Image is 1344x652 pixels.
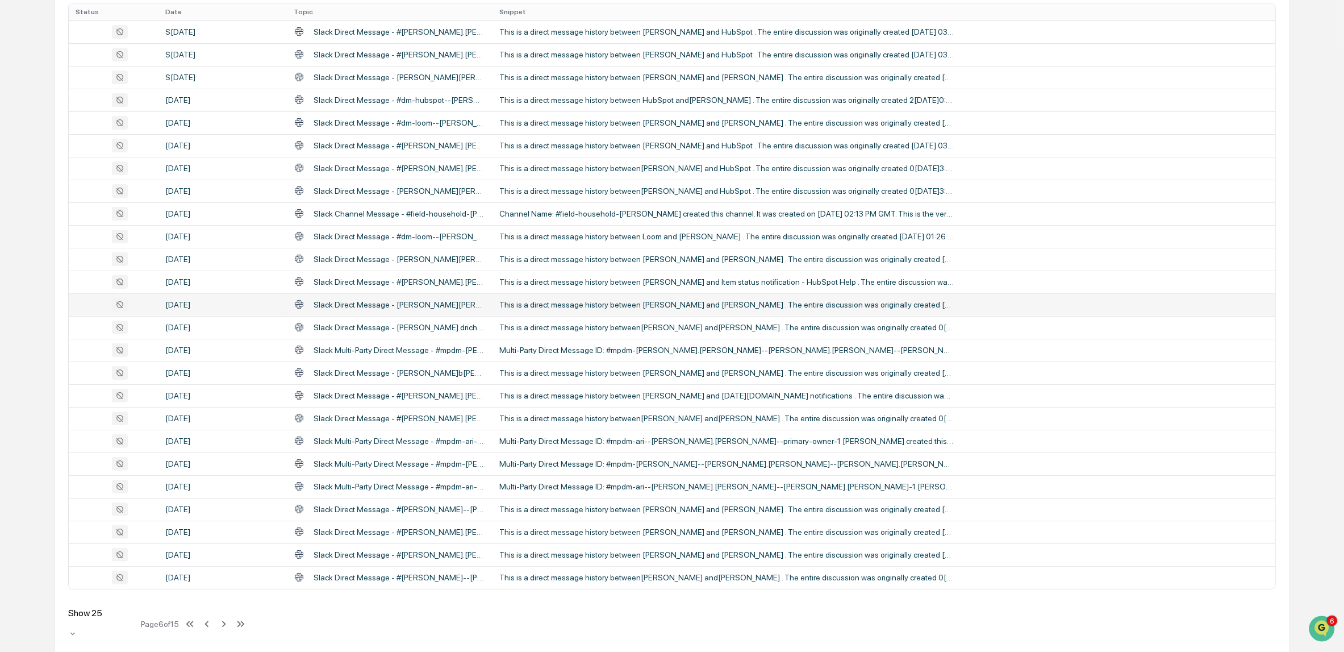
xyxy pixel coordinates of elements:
span: [DATE] [101,185,124,194]
a: Powered byPylon [80,281,137,290]
div: Slack Direct Message - #[PERSON_NAME].[PERSON_NAME]--[PERSON_NAME] - xSLx [314,414,486,423]
div: Start new chat [51,86,186,98]
div: 🗄️ [82,233,91,242]
div: This is a direct message history between[PERSON_NAME] and[PERSON_NAME] . The entire discussion wa... [499,414,954,423]
div: Slack Direct Message - #[PERSON_NAME].[PERSON_NAME]--hubspot - xSLx [314,528,486,537]
div: [DATE] [165,141,280,150]
div: Slack Direct Message - [PERSON_NAME][PERSON_NAME]e--hubspot - xSLx [314,186,486,196]
div: [DATE] [165,437,280,446]
th: Topic [287,3,492,20]
div: Slack Direct Message - #dm-loom--[PERSON_NAME].[PERSON_NAME] - xSLx [314,232,486,241]
span: Attestations [94,232,141,243]
span: [PERSON_NAME] [35,185,92,194]
div: Slack Multi-Party Direct Message - #mpdm-ari--[PERSON_NAME].[PERSON_NAME]--primary-owner-1 - xSLx [314,437,486,446]
div: Slack Multi-Party Direct Message - #mpdm-[PERSON_NAME].[PERSON_NAME]--[PERSON_NAME].[PERSON_NAME]... [314,346,486,355]
th: Status [69,3,158,20]
div: [DATE] [165,528,280,537]
div: Slack Multi-Party Direct Message - #mpdm-ari--[PERSON_NAME].[PERSON_NAME]--[PERSON_NAME].[PERSON_... [314,482,486,491]
div: Page 6 of 15 [141,620,179,629]
span: Pylon [113,281,137,290]
div: This is a direct message history between [PERSON_NAME] and Item status notification - HubSpot Hel... [499,277,954,286]
div: [DATE] [165,323,280,332]
div: Past conversations [11,126,76,135]
div: This is a direct message history between [PERSON_NAME] and [PERSON_NAME] . The entire discussion ... [499,255,954,264]
div: This is a direct message history between [PERSON_NAME] and [PERSON_NAME] . The entire discussion ... [499,368,954,377]
div: Slack Direct Message - #dm-loom--[PERSON_NAME].[PERSON_NAME] - xSLx [314,118,486,127]
a: 🗄️Attestations [78,227,145,248]
div: [DATE] [165,573,280,582]
img: 8933085812038_c878075ebb4cc5468115_72.jpg [24,86,44,107]
div: Slack Direct Message - #[PERSON_NAME].[PERSON_NAME]--wf_bot_a09730ekb4m - xSLx [314,277,486,286]
div: [DATE] [165,232,280,241]
span: [DATE] [101,154,124,163]
div: [DATE] [165,186,280,196]
th: Date [158,3,287,20]
div: This is a direct message history between[PERSON_NAME] and HubSpot . The entire discussion was ori... [499,186,954,196]
div: Slack Direct Message - #[PERSON_NAME]--[PERSON_NAME].[PERSON_NAME] - xSLx [314,573,486,582]
a: 🔎Data Lookup [7,249,76,269]
div: [DATE] [165,482,280,491]
div: [DATE] [165,414,280,423]
div: We're available if you need us! [51,98,156,107]
div: Slack Direct Message - [PERSON_NAME][PERSON_NAME]s-[PERSON_NAME] [314,300,486,309]
div: This is a direct message history between [PERSON_NAME] and [DATE][DOMAIN_NAME] notifications . Th... [499,391,954,400]
span: • [94,154,98,163]
div: This is a direct message history between [PERSON_NAME] and [PERSON_NAME] . The entire discussion ... [499,300,954,309]
div: This is a direct message history between [PERSON_NAME] and HubSpot . The entire discussion was or... [499,141,954,150]
span: • [94,185,98,194]
div: [DATE] [165,118,280,127]
div: Slack Direct Message - #[PERSON_NAME].[PERSON_NAME]--monday_beta - xSLx [314,391,486,400]
div: This is a direct message history between [PERSON_NAME] and [PERSON_NAME] . The entire discussion ... [499,550,954,559]
div: [DATE] [165,459,280,468]
div: Slack Direct Message - #[PERSON_NAME].[PERSON_NAME]--[PERSON_NAME].[PERSON_NAME] - xSLx [314,550,486,559]
div: This is a direct message history between[PERSON_NAME] and HubSpot . The entire discussion was ori... [499,164,954,173]
img: 1746055101610-c473b297-6a78-478c-a979-82029cc54cd1 [23,185,32,194]
span: [PERSON_NAME] [35,154,92,163]
div: S[DATE] [165,27,280,36]
img: 1746055101610-c473b297-6a78-478c-a979-82029cc54cd1 [11,86,32,107]
div: [DATE] [165,346,280,355]
div: [DATE] [165,209,280,218]
div: 🔎 [11,255,20,264]
div: [DATE] [165,391,280,400]
img: Alexandra Stickelman [11,143,30,161]
div: [DATE] [165,550,280,559]
div: This is a direct message history between[PERSON_NAME] and[PERSON_NAME] . The entire discussion wa... [499,323,954,332]
div: [DATE] [165,505,280,514]
div: Slack Direct Message - #dm-hubspot--[PERSON_NAME].[PERSON_NAME] - xSLx [314,95,486,105]
div: This is a direct message history between[PERSON_NAME] and[PERSON_NAME] . The entire discussion wa... [499,573,954,582]
button: Start new chat [193,90,207,103]
div: Multi-Party Direct Message ID: #mpdm-[PERSON_NAME]--[PERSON_NAME].[PERSON_NAME]--[PERSON_NAME].[P... [499,459,954,468]
img: Jack Rasmussen [11,174,30,192]
div: S[DATE] [165,73,280,82]
div: Multi-Party Direct Message ID: #mpdm-ari--[PERSON_NAME].[PERSON_NAME]--primary-owner-1 [PERSON_NA... [499,437,954,446]
div: 🖐️ [11,233,20,242]
div: This is a direct message history between [PERSON_NAME] and [PERSON_NAME] . The entire discussion ... [499,528,954,537]
div: S[DATE] [165,50,280,59]
div: Slack Direct Message - [PERSON_NAME].drichta--makayla[PERSON_NAME]n - xSLx [314,323,486,332]
div: This is a direct message history between [PERSON_NAME] and HubSpot . The entire discussion was or... [499,50,954,59]
p: How can we help? [11,23,207,41]
div: Slack Multi-Party Direct Message - #mpdm-[PERSON_NAME]--[PERSON_NAME].[PERSON_NAME]--[PERSON_NAME... [314,459,486,468]
div: [DATE] [165,300,280,309]
div: [DATE] [165,95,280,105]
button: See all [176,123,207,137]
div: [DATE] [165,255,280,264]
div: Slack Channel Message - #field-household-[PERSON_NAME] - xSLx [314,209,486,218]
div: This is a direct message history between [PERSON_NAME] and [PERSON_NAME] . The entire discussion ... [499,73,954,82]
div: Show 25 [68,608,136,618]
div: This is a direct message history between [PERSON_NAME] and [PERSON_NAME] . The entire discussion ... [499,505,954,514]
div: Multi-Party Direct Message ID: #mpdm-[PERSON_NAME].[PERSON_NAME]--[PERSON_NAME].[PERSON_NAME]--[P... [499,346,954,355]
th: Snippet [492,3,1275,20]
span: Data Lookup [23,254,72,265]
div: Slack Direct Message - [PERSON_NAME][PERSON_NAME]s-[PERSON_NAME][PERSON_NAME]s - xSLx [314,73,486,82]
div: Slack Direct Message - #[PERSON_NAME].[PERSON_NAME]--hubspot - xSLx [314,27,486,36]
div: Slack Direct Message - #[PERSON_NAME].[PERSON_NAME]--hubspot - xSLx [314,50,486,59]
div: [DATE] [165,164,280,173]
div: This is a direct message history between [PERSON_NAME] and [PERSON_NAME] . The entire discussion ... [499,118,954,127]
div: This is a direct message history between [PERSON_NAME] and HubSpot . The entire discussion was or... [499,27,954,36]
div: Slack Direct Message - #[PERSON_NAME]--[PERSON_NAME] [314,505,486,514]
div: [DATE] [165,277,280,286]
